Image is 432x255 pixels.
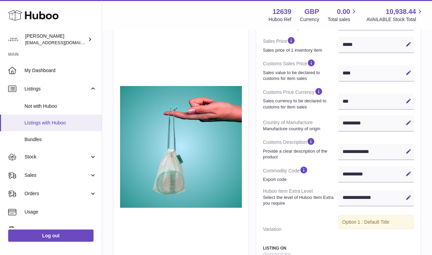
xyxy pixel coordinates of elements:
strong: GBP [304,7,319,16]
a: Log out [8,230,94,242]
div: Huboo Ref [269,16,292,23]
span: Not with Huboo [24,103,97,109]
span: Orders [24,190,89,197]
span: Invoicing and Payments [24,227,89,234]
dt: Sales Price [263,33,338,56]
dt: Customs Price Currency [263,84,338,113]
span: Listings with Huboo [24,120,97,126]
div: Currency [300,16,319,23]
span: [EMAIL_ADDRESS][DOMAIN_NAME] [25,40,100,45]
span: Stock [24,154,89,160]
h3: Listing On [263,245,414,251]
span: Bundles [24,136,97,143]
a: 10,938.44 AVAILABLE Stock Total [366,7,424,23]
span: Usage [24,209,97,215]
span: 10,938.44 [386,7,416,16]
span: Sales [24,172,89,178]
strong: Manufacture country of origin [263,126,337,132]
strong: Sales currency to be declared to customs for item sales [263,98,337,110]
dt: Variation [263,223,338,235]
strong: Sales value to be declared to customs for item sales [263,70,337,82]
strong: Sales price of 1 inventory item [263,47,337,53]
dt: Customs Description [263,134,338,163]
div: [PERSON_NAME] [25,33,86,46]
dt: Country of Manufacture [263,117,338,134]
div: Option 1 : Default Title [338,215,414,229]
strong: Export code [263,176,337,183]
span: My Dashboard [24,67,97,74]
span: Listings [24,86,89,92]
img: admin@skinchoice.com [8,34,18,45]
dt: Commodity Code [263,163,338,185]
span: 0.00 [337,7,350,16]
dt: Huboo Item Extra Level [263,185,338,209]
strong: Provide a clear description of the product [263,148,337,160]
span: Total sales [328,16,358,23]
strong: Select the level of Huboo Item Extra you require [263,194,337,206]
img: reusable-cotton-rounds-with-mesh-pouch-823225.jpg [120,86,242,208]
dt: Customs Sales Price [263,56,338,84]
strong: 12639 [272,7,292,16]
a: 0.00 Total sales [328,7,358,23]
span: AVAILABLE Stock Total [366,16,424,23]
